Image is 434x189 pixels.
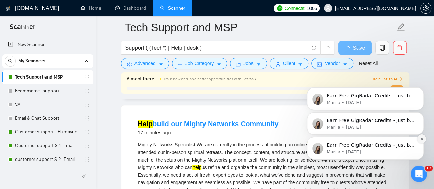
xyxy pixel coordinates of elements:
[2,54,93,180] li: My Scanners
[397,23,406,32] span: edit
[172,58,227,69] button: barsJob Categorycaret-down
[82,173,89,180] span: double-left
[420,5,431,11] a: setting
[2,38,93,51] li: New Scanner
[375,41,389,55] button: copy
[216,62,221,67] span: caret-down
[5,59,15,63] span: search
[338,41,372,55] button: Save
[307,4,317,12] span: 1005
[138,120,279,128] a: Helpbuild our Mighty Networks Community
[160,5,185,11] a: searchScanner
[353,44,365,52] span: Save
[164,76,259,81] span: Train now and land better opportunities with Laziza AI !
[115,5,146,11] a: dashboardDashboard
[15,153,80,166] a: customer support S-2 -Email & Chat Support (Bulla)
[84,88,90,94] span: holder
[15,125,80,139] a: Customer support - Humayun
[121,58,169,69] button: settingAdvancedcaret-down
[236,62,241,67] span: folder
[127,75,157,83] span: Almost there !
[178,62,183,67] span: bars
[185,60,214,67] span: Job Category
[270,58,309,69] button: userClientcaret-down
[284,4,305,12] span: Connects:
[6,3,11,14] img: logo
[277,5,282,11] img: upwork-logo.png
[192,165,201,170] mark: help
[297,44,434,170] iframe: Intercom notifications message
[411,166,427,182] iframe: Intercom live chat
[159,62,163,67] span: caret-down
[420,3,431,14] button: setting
[5,56,16,67] button: search
[125,44,308,52] input: Search Freelance Jobs...
[84,74,90,80] span: holder
[256,62,261,67] span: caret-down
[4,22,41,36] span: Scanner
[421,5,431,11] span: setting
[393,41,407,55] button: delete
[275,62,280,67] span: user
[326,6,330,11] span: user
[84,102,90,107] span: holder
[138,120,153,128] mark: Help
[127,62,132,67] span: setting
[15,111,80,125] a: Email & Chat Support
[84,116,90,121] span: holder
[134,60,156,67] span: Advanced
[84,129,90,135] span: holder
[125,19,395,36] input: Scanner name...
[15,139,80,153] a: Customer support S-1- Email & Chat Support
[425,166,433,171] span: 13
[283,60,295,67] span: Client
[15,84,80,98] a: Ecommerce- support
[230,58,267,69] button: folderJobscaret-down
[15,70,80,84] a: Tech Support and MSP
[81,5,101,11] a: homeHome
[138,129,279,137] div: 17 minutes ago
[243,60,254,67] span: Jobs
[18,54,45,68] span: My Scanners
[84,143,90,149] span: holder
[8,38,88,51] a: New Scanner
[15,98,80,111] a: VA
[84,157,90,162] span: holder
